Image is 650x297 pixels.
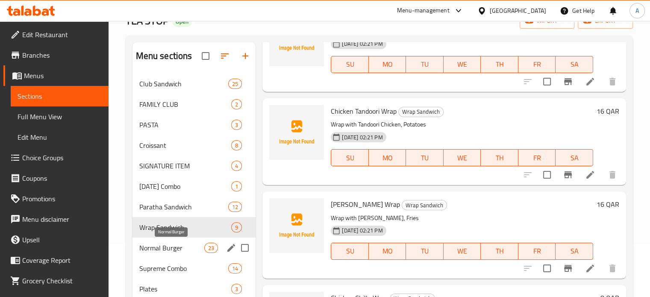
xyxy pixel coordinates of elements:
[526,15,568,26] span: import
[558,258,578,279] button: Branch-specific-item
[18,132,102,142] span: Edit Menu
[3,250,109,271] a: Coverage Report
[3,24,109,45] a: Edit Restaurant
[372,245,403,257] span: MO
[602,165,623,185] button: delete
[18,91,102,101] span: Sections
[585,170,595,180] a: Edit menu item
[518,243,556,260] button: FR
[229,265,241,273] span: 14
[518,56,556,73] button: FR
[335,58,365,71] span: SU
[232,100,241,109] span: 2
[132,74,256,94] div: Club Sandwich25
[335,152,365,164] span: SU
[11,106,109,127] a: Full Menu View
[229,203,241,211] span: 12
[481,243,518,260] button: TH
[556,243,593,260] button: SA
[232,162,241,170] span: 4
[139,284,232,294] div: Plates
[331,149,368,166] button: SU
[172,17,192,27] div: Open
[331,56,368,73] button: SU
[231,120,242,130] div: items
[139,161,232,171] span: SIGNATURE ITEM
[139,181,232,191] span: [DATE] Combo
[132,238,256,258] div: Normal Burger23edit
[522,58,553,71] span: FR
[225,241,238,254] button: edit
[22,153,102,163] span: Choice Groups
[229,80,241,88] span: 25
[132,115,256,135] div: PASTA3
[22,50,102,60] span: Branches
[3,65,109,86] a: Menus
[538,166,556,184] span: Select to update
[444,149,481,166] button: WE
[635,6,639,15] span: A
[556,56,593,73] button: SA
[132,217,256,238] div: Wrap Sandwich9
[444,56,481,73] button: WE
[269,105,324,160] img: Chicken Tandoori Wrap
[409,58,440,71] span: TU
[409,152,440,164] span: TU
[484,152,515,164] span: TH
[232,141,241,150] span: 8
[331,213,593,223] p: Wrap with [PERSON_NAME], Fries
[197,47,215,65] span: Select all sections
[232,223,241,232] span: 9
[3,188,109,209] a: Promotions
[406,243,444,260] button: TU
[402,200,447,210] span: Wrap Sandwich
[11,86,109,106] a: Sections
[538,259,556,277] span: Select to update
[24,71,102,81] span: Menus
[481,149,518,166] button: TH
[132,258,256,279] div: Supreme Combo14
[369,56,406,73] button: MO
[585,263,595,273] a: Edit menu item
[369,243,406,260] button: MO
[269,198,324,253] img: Shish Tawook Wrap
[372,152,403,164] span: MO
[399,107,443,117] span: Wrap Sandwich
[231,222,242,232] div: items
[232,285,241,293] span: 3
[139,120,232,130] div: PASTA
[331,105,397,118] span: Chicken Tandoori Wrap
[139,140,232,150] div: Croissant
[585,76,595,87] a: Edit menu item
[585,15,626,26] span: export
[559,152,590,164] span: SA
[139,222,232,232] span: Wrap Sandwich
[22,276,102,286] span: Grocery Checklist
[556,149,593,166] button: SA
[409,245,440,257] span: TU
[231,284,242,294] div: items
[490,6,546,15] div: [GEOGRAPHIC_DATA]
[172,18,192,25] span: Open
[444,243,481,260] button: WE
[331,198,400,211] span: [PERSON_NAME] Wrap
[338,226,386,235] span: [DATE] 02:21 PM
[3,45,109,65] a: Branches
[132,94,256,115] div: FAMILY CLUB2
[139,263,229,273] div: Supreme Combo
[484,245,515,257] span: TH
[369,149,406,166] button: MO
[335,245,365,257] span: SU
[22,194,102,204] span: Promotions
[136,50,192,62] h2: Menu sections
[139,243,205,253] span: Normal Burger
[338,133,386,141] span: [DATE] 02:21 PM
[22,173,102,183] span: Coupons
[22,255,102,265] span: Coverage Report
[205,244,218,252] span: 23
[402,200,447,210] div: Wrap Sandwich
[522,152,553,164] span: FR
[559,245,590,257] span: SA
[22,214,102,224] span: Menu disclaimer
[331,243,368,260] button: SU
